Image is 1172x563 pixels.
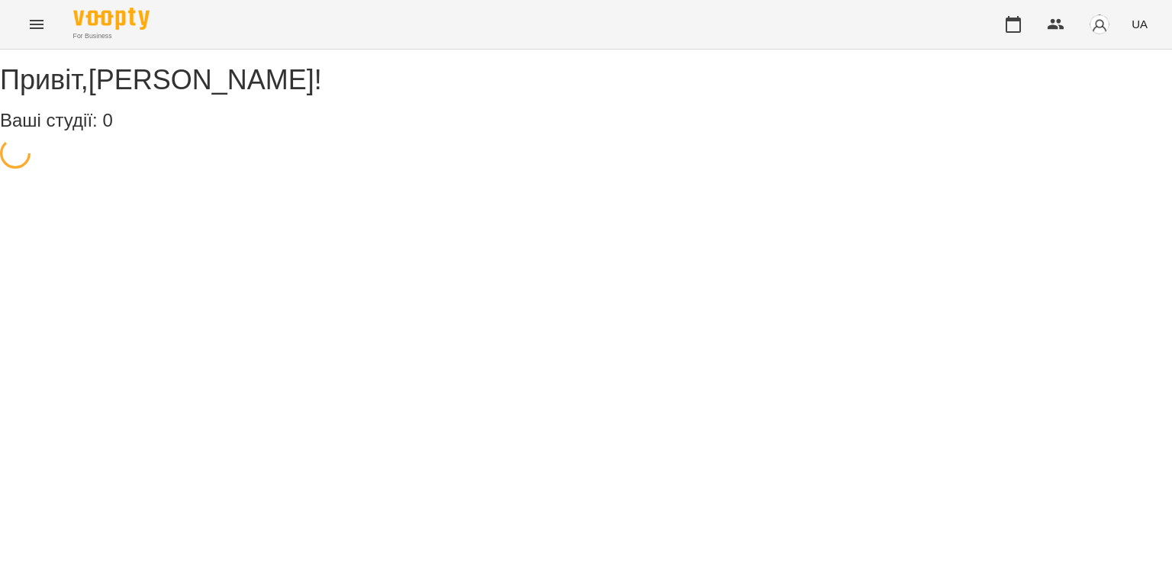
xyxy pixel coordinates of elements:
button: UA [1125,10,1154,38]
button: Menu [18,6,55,43]
img: avatar_s.png [1089,14,1110,35]
span: For Business [73,31,150,41]
span: UA [1132,16,1148,32]
img: Voopty Logo [73,8,150,30]
span: 0 [102,110,112,130]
